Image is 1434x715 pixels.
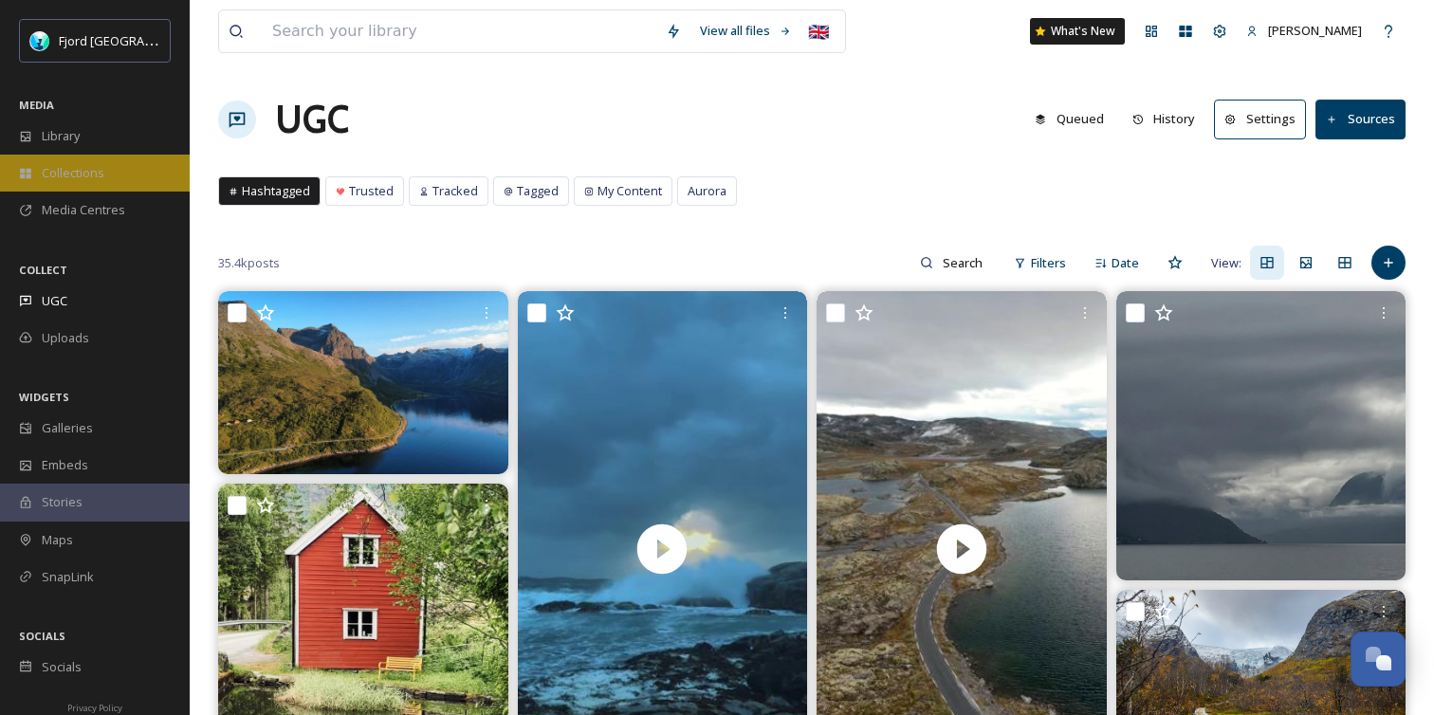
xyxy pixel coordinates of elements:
input: Search your library [263,10,656,52]
input: Search [933,244,995,282]
span: SnapLink [42,568,94,586]
span: Collections [42,164,104,182]
button: Sources [1315,100,1406,138]
span: Tagged [517,182,559,200]
button: History [1123,101,1205,137]
a: Settings [1214,100,1315,138]
span: COLLECT [19,263,67,277]
span: MEDIA [19,98,54,112]
a: [PERSON_NAME] [1237,12,1371,49]
span: View: [1211,254,1241,272]
a: Queued [1025,101,1123,137]
span: WIDGETS [19,390,69,404]
div: 🇬🇧 [801,14,836,48]
span: 35.4k posts [218,254,280,272]
a: UGC [275,91,349,148]
span: Privacy Policy [67,702,122,714]
span: Filters [1031,254,1066,272]
span: Library [42,127,80,145]
span: Galleries [42,419,93,437]
a: What's New [1030,18,1125,45]
a: History [1123,101,1215,137]
span: Stories [42,493,83,511]
span: Aurora [688,182,726,200]
button: Settings [1214,100,1306,138]
img: fn-logo-2023%201.svg [30,31,49,50]
button: Open Chat [1351,632,1406,687]
span: UGC [42,292,67,310]
span: [PERSON_NAME] [1268,22,1362,39]
span: Date [1112,254,1139,272]
button: Queued [1025,101,1113,137]
span: Maps [42,531,73,549]
img: #fjord #fjordnorway #vestland #leikanger #waitingfortheferry #bikepackingnorway #cyclenorway #mor... [1116,291,1406,579]
span: Fjord [GEOGRAPHIC_DATA] [59,31,211,49]
span: Hashtagged [242,182,310,200]
span: SOCIALS [19,629,65,643]
span: Embeds [42,456,88,474]
span: My Content [597,182,662,200]
span: Uploads [42,329,89,347]
span: Trusted [349,182,394,200]
span: Tracked [432,182,478,200]
span: Socials [42,658,82,676]
span: Media Centres [42,201,125,219]
img: 📍Grøtfjord . . #island #dji #dronephotography #drone #norway #norwegen #coast #fjord #fjordnorway... [218,291,508,473]
a: View all files [690,12,801,49]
